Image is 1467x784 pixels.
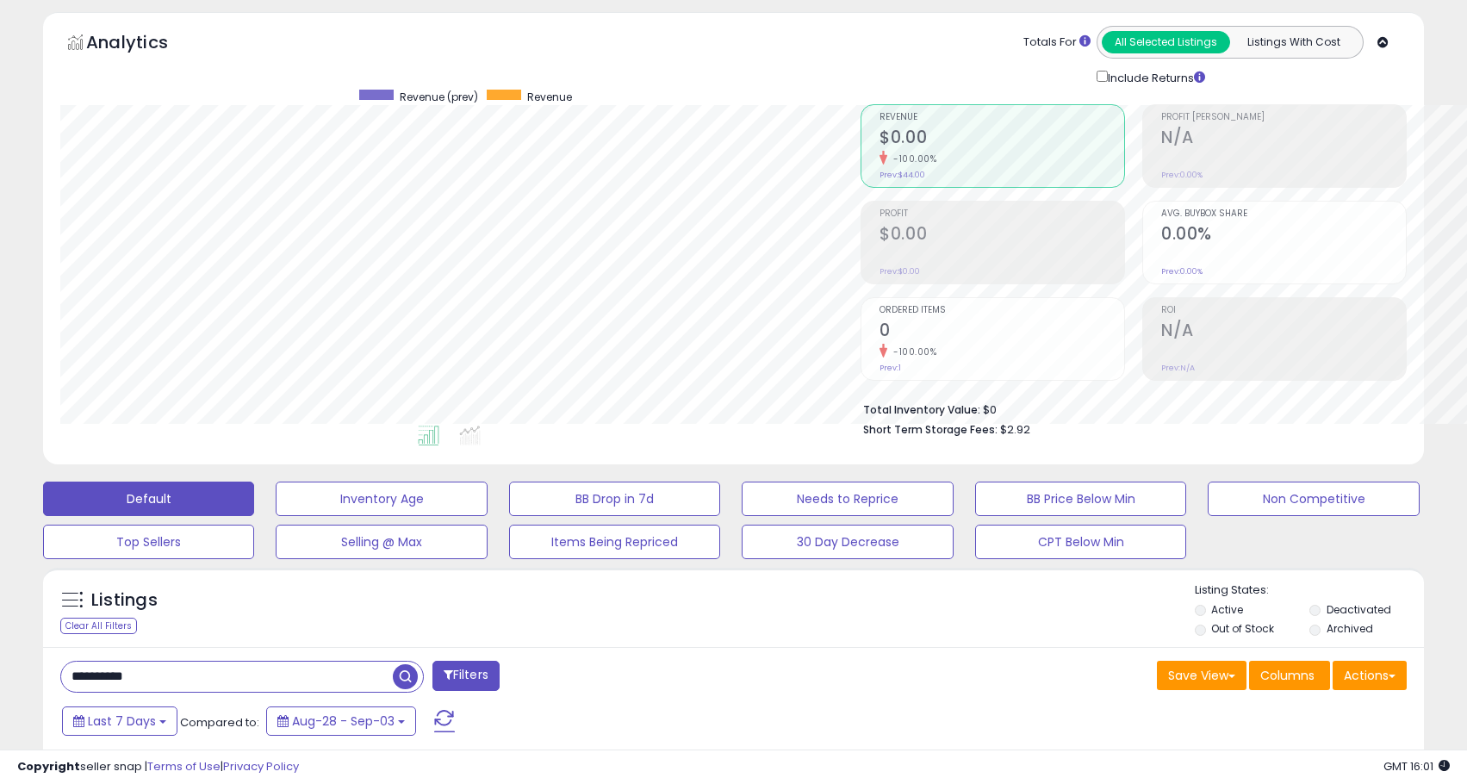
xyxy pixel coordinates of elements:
[17,759,299,775] div: seller snap | |
[1161,320,1406,344] h2: N/A
[1161,128,1406,151] h2: N/A
[1157,661,1246,690] button: Save View
[1161,170,1203,180] small: Prev: 0.00%
[147,758,221,775] a: Terms of Use
[1327,621,1373,636] label: Archived
[1161,306,1406,315] span: ROI
[880,170,925,180] small: Prev: $44.00
[1161,113,1406,122] span: Profit [PERSON_NAME]
[527,90,572,104] span: Revenue
[223,758,299,775] a: Privacy Policy
[863,398,1394,419] li: $0
[887,345,936,358] small: -100.00%
[509,482,720,516] button: BB Drop in 7d
[880,363,901,373] small: Prev: 1
[1195,582,1424,599] p: Listing States:
[17,758,80,775] strong: Copyright
[180,714,259,731] span: Compared to:
[91,588,158,613] h5: Listings
[975,482,1186,516] button: BB Price Below Min
[1000,421,1030,438] span: $2.92
[43,482,254,516] button: Default
[1208,482,1419,516] button: Non Competitive
[1161,224,1406,247] h2: 0.00%
[509,525,720,559] button: Items Being Repriced
[880,113,1124,122] span: Revenue
[266,706,416,736] button: Aug-28 - Sep-03
[1211,621,1274,636] label: Out of Stock
[60,618,137,634] div: Clear All Filters
[863,422,998,437] b: Short Term Storage Fees:
[43,525,254,559] button: Top Sellers
[863,402,980,417] b: Total Inventory Value:
[742,482,953,516] button: Needs to Reprice
[880,224,1124,247] h2: $0.00
[1084,67,1226,87] div: Include Returns
[292,712,395,730] span: Aug-28 - Sep-03
[1260,667,1315,684] span: Columns
[400,90,478,104] span: Revenue (prev)
[276,482,487,516] button: Inventory Age
[1383,758,1450,775] span: 2025-09-11 16:01 GMT
[1102,31,1230,53] button: All Selected Listings
[1023,34,1091,51] div: Totals For
[1229,31,1358,53] button: Listings With Cost
[880,128,1124,151] h2: $0.00
[88,712,156,730] span: Last 7 Days
[887,152,936,165] small: -100.00%
[1333,661,1407,690] button: Actions
[86,30,202,59] h5: Analytics
[1211,602,1243,617] label: Active
[880,209,1124,219] span: Profit
[432,661,500,691] button: Filters
[880,306,1124,315] span: Ordered Items
[1161,363,1195,373] small: Prev: N/A
[276,525,487,559] button: Selling @ Max
[742,525,953,559] button: 30 Day Decrease
[62,706,177,736] button: Last 7 Days
[1161,266,1203,277] small: Prev: 0.00%
[1161,209,1406,219] span: Avg. Buybox Share
[975,525,1186,559] button: CPT Below Min
[1327,602,1391,617] label: Deactivated
[880,266,920,277] small: Prev: $0.00
[880,320,1124,344] h2: 0
[1249,661,1330,690] button: Columns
